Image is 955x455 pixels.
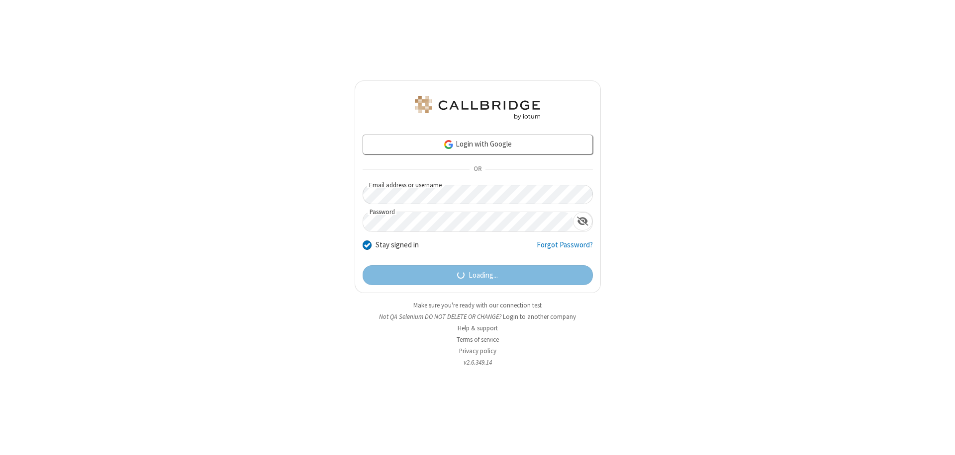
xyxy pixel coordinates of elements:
button: Loading... [363,265,593,285]
input: Password [363,212,573,231]
span: Loading... [469,270,498,281]
a: Terms of service [457,335,499,344]
span: OR [470,163,485,177]
li: v2.6.349.14 [355,358,601,367]
button: Login to another company [503,312,576,321]
div: Show password [573,212,592,230]
a: Make sure you're ready with our connection test [413,301,542,309]
iframe: Chat [930,429,948,448]
a: Login with Google [363,135,593,154]
a: Help & support [458,324,498,332]
label: Stay signed in [376,239,419,251]
img: google-icon.png [443,139,454,150]
a: Privacy policy [459,347,496,355]
img: QA Selenium DO NOT DELETE OR CHANGE [413,96,542,120]
a: Forgot Password? [537,239,593,258]
input: Email address or username [363,185,593,204]
li: Not QA Selenium DO NOT DELETE OR CHANGE? [355,312,601,321]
